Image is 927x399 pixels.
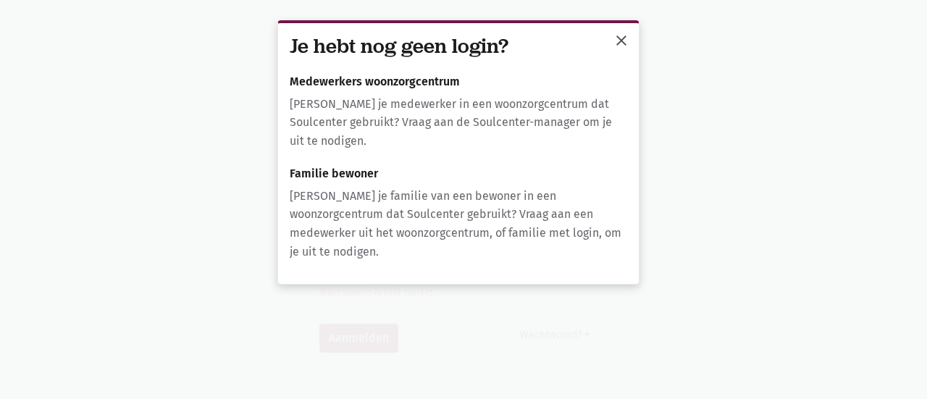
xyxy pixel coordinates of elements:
[290,75,627,88] h6: Medewerkers woonzorgcentrum
[290,95,627,151] p: [PERSON_NAME] je medewerker in een woonzorgcentrum dat Soulcenter gebruikt? Vraag aan de Soulcent...
[319,154,597,353] form: Aanmelden
[607,26,636,58] button: sluiten
[290,167,627,180] h6: Familie bewoner
[613,32,630,49] span: close
[290,187,627,261] p: [PERSON_NAME] je familie van een bewoner in een woonzorgcentrum dat Soulcenter gebruikt? Vraag aa...
[290,35,627,58] h3: Je hebt nog geen login?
